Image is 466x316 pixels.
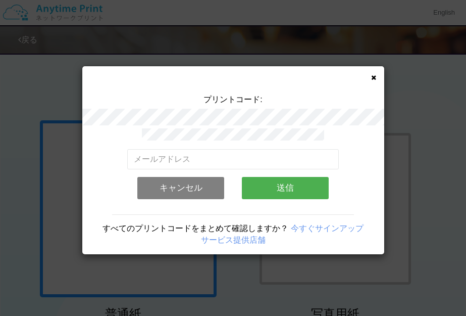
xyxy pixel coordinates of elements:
button: 送信 [242,177,329,199]
a: 今すぐサインアップ [291,224,364,233]
button: キャンセル [137,177,224,199]
input: メールアドレス [127,149,339,169]
span: すべてのプリントコードをまとめて確認しますか？ [102,224,288,233]
a: サービス提供店舗 [201,236,266,244]
span: プリントコード: [203,95,262,104]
